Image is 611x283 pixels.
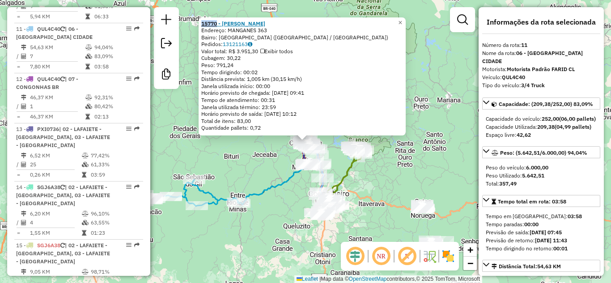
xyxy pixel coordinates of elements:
[463,257,477,270] a: Zoom out
[396,245,418,267] span: Exibir rótulo
[201,55,403,62] div: Cubagem: 30,22
[157,11,175,31] a: Nova sessão e pesquisa
[294,275,482,283] div: Map data © contributors,© 2025 TomTom, Microsoft
[82,211,89,216] i: % de utilização do peso
[537,263,561,270] span: 54,63 KM
[90,267,139,276] td: 98,71%
[16,25,93,40] span: 11 -
[395,17,406,28] a: Close popup
[201,118,403,125] div: Total de itens: 83,00
[37,25,60,32] span: QUL4C40
[30,102,85,111] td: 1
[201,20,403,132] div: Tempo de atendimento: 00:31
[537,123,555,130] strong: 209,38
[482,195,600,207] a: Tempo total em rota: 03:58
[201,83,403,90] div: Janela utilizada início: 00:00
[398,19,402,26] span: ×
[223,41,252,47] a: 13121163
[411,201,433,210] div: Atividade não roteirizada - JOAO INACIO DE SOUZA
[524,221,539,228] strong: 00:00
[30,209,81,218] td: 6,20 KM
[16,218,21,227] td: /
[134,126,140,131] em: Rota exportada
[85,104,92,109] i: % de utilização da cubagem
[30,12,85,21] td: 5,94 KM
[157,34,175,55] a: Exportar sessão
[30,151,81,160] td: 6,52 KM
[201,69,403,76] div: Tempo dirigindo: 00:02
[507,66,575,72] strong: Motorista Padrão FARID CL
[486,245,597,253] div: Tempo dirigindo no retorno:
[85,54,92,59] i: % de utilização da cubagem
[559,115,596,122] strong: (06,00 pallets)
[319,195,342,204] div: Atividade não roteirizada - SUPERMERCADO AZEVEDO
[322,202,344,211] div: Atividade não roteirizada - VANILDA ELCLIDIA
[30,112,85,121] td: 46,37 KM
[526,164,548,171] strong: 6.000,00
[30,267,81,276] td: 9,05 KM
[94,112,139,121] td: 02:13
[482,18,600,26] h4: Informações da rota selecionada
[16,126,110,148] span: 13 -
[16,160,21,169] td: /
[126,76,132,81] em: Opções
[482,260,600,272] a: Distância Total:54,63 KM
[201,20,265,27] a: 15770 - [PERSON_NAME]
[319,276,321,282] span: |
[297,276,318,282] a: Leaflet
[21,269,26,275] i: Distância Total
[486,220,597,228] div: Tempo paradas:
[542,115,559,122] strong: 252,00
[60,26,65,32] i: Veículo já utilizado nesta sessão
[85,45,92,50] i: % de utilização do peso
[90,228,139,237] td: 01:23
[201,34,403,41] div: Bairro: [GEOGRAPHIC_DATA] ([GEOGRAPHIC_DATA] / [GEOGRAPHIC_DATA])
[21,104,26,109] i: Total de Atividades
[94,62,139,71] td: 03:58
[30,43,85,52] td: 54,63 KM
[30,170,81,179] td: 0,26 KM
[432,236,454,245] div: Atividade não roteirizada - BRUNO WENDER DIAS
[201,110,403,118] div: Horário previsto de saída: [DATE] 10:12
[85,114,90,119] i: Tempo total em rota
[21,162,26,167] i: Total de Atividades
[90,209,139,218] td: 96,10%
[134,242,140,248] em: Rota exportada
[486,180,597,188] div: Total:
[482,97,600,110] a: Capacidade: (209,38/252,00) 83,09%
[420,239,443,248] div: Atividade não roteirizada - LEANDRO RODRIGUES PE
[157,65,175,85] a: Criar modelo
[454,11,471,29] a: Exibir filtros
[467,244,473,255] span: +
[419,236,441,245] div: Atividade não roteirizada - EDWARD NONAKA RODRIG
[521,82,545,89] strong: 3/4 Truck
[16,12,21,21] td: =
[16,76,78,90] span: 12 -
[21,153,26,158] i: Distância Total
[486,131,597,139] div: Espaço livre:
[517,131,531,138] strong: 42,62
[21,220,26,225] i: Total de Atividades
[30,218,81,227] td: 4
[85,95,92,100] i: % de utilização do peso
[420,238,442,247] div: Atividade não roteirizada - SUPERLAMINENSE
[16,62,21,71] td: =
[486,212,597,220] div: Tempo em [GEOGRAPHIC_DATA]:
[535,237,567,244] strong: [DATE] 11:43
[134,26,140,31] em: Rota exportada
[126,126,132,131] em: Opções
[16,52,21,61] td: /
[482,81,600,89] div: Tipo do veículo:
[94,52,139,61] td: 83,09%
[568,213,582,220] strong: 03:58
[16,102,21,111] td: /
[411,203,433,212] div: Atividade não roteirizada - MERC SAO GERALDO
[499,101,593,107] span: Capacidade: (209,38/252,00) 83,09%
[30,228,81,237] td: 1,55 KM
[492,262,561,270] div: Distância Total:
[498,198,566,205] span: Tempo total em rota: 03:58
[16,184,110,207] span: | 02 - LAFAIETE - [GEOGRAPHIC_DATA], 03 - LAFAIETE - [GEOGRAPHIC_DATA]
[201,76,403,83] div: Distância prevista: 1,005 km (30,15 km/h)
[94,102,139,111] td: 80,42%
